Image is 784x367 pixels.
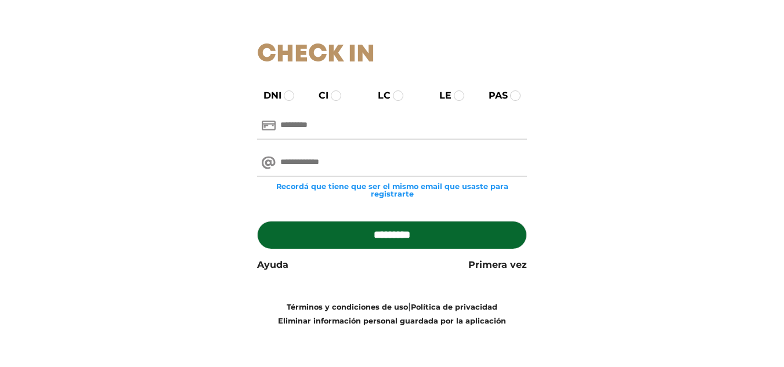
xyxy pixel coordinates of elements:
[367,89,391,103] label: LC
[248,300,536,328] div: |
[253,89,281,103] label: DNI
[287,303,408,311] a: Términos y condiciones de uso
[429,89,451,103] label: LE
[257,183,527,198] small: Recordá que tiene que ser el mismo email que usaste para registrarte
[257,41,527,70] h1: Check In
[478,89,508,103] label: PAS
[411,303,497,311] a: Política de privacidad
[468,258,527,272] a: Primera vez
[278,317,506,325] a: Eliminar información personal guardada por la aplicación
[308,89,328,103] label: CI
[257,258,288,272] a: Ayuda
